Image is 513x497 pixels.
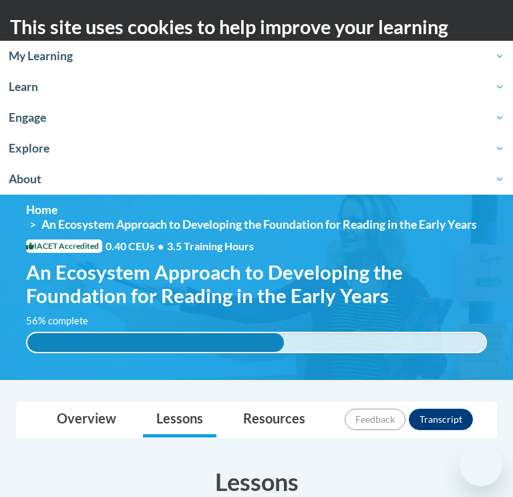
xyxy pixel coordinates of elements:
[9,171,504,187] span: About
[106,239,167,254] span: 0.40 CEUs
[470,142,503,183] div: Main menu
[10,13,503,68] h2: This site uses cookies to help improve your learning experience.
[143,402,216,437] a: Lessons
[230,402,319,437] a: Resources
[158,239,164,252] span: •
[9,110,504,126] span: Engage
[345,409,405,430] button: Feedback
[9,48,504,64] span: My Learning
[41,217,477,231] span: An Ecosystem Approach to Developing the Foundation for Reading in the Early Years
[26,239,102,253] span: IACET Accredited
[167,239,254,252] span: 3.5 Training Hours
[43,402,130,437] a: Overview
[26,203,57,217] a: Home
[460,443,502,486] iframe: Button to launch messaging window
[27,333,284,352] div: 56% complete
[26,314,103,328] label: 56% complete
[9,140,504,157] span: Explore
[9,79,504,95] span: Learn
[26,260,487,307] span: An Ecosystem Approach to Developing the Foundation for Reading in the Early Years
